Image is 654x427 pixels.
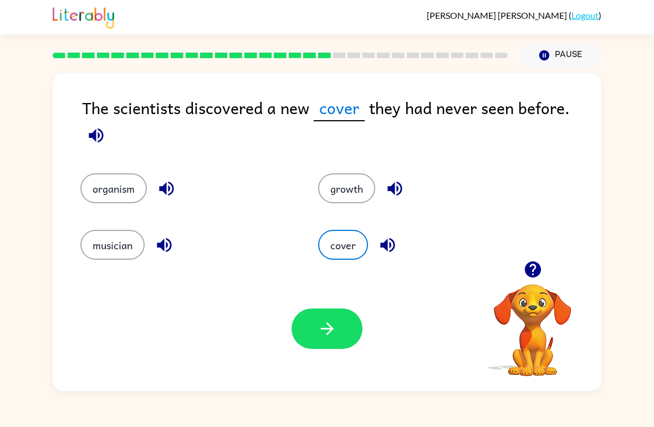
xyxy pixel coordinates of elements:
[53,4,114,29] img: Literably
[477,267,588,378] video: Your browser must support playing .mp4 files to use Literably. Please try using another browser.
[521,43,601,68] button: Pause
[318,230,368,260] button: cover
[318,173,375,203] button: growth
[80,230,145,260] button: musician
[80,173,147,203] button: organism
[314,95,365,121] span: cover
[427,10,601,20] div: ( )
[427,10,569,20] span: [PERSON_NAME] [PERSON_NAME]
[571,10,599,20] a: Logout
[82,95,601,151] div: The scientists discovered a new they had never seen before.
